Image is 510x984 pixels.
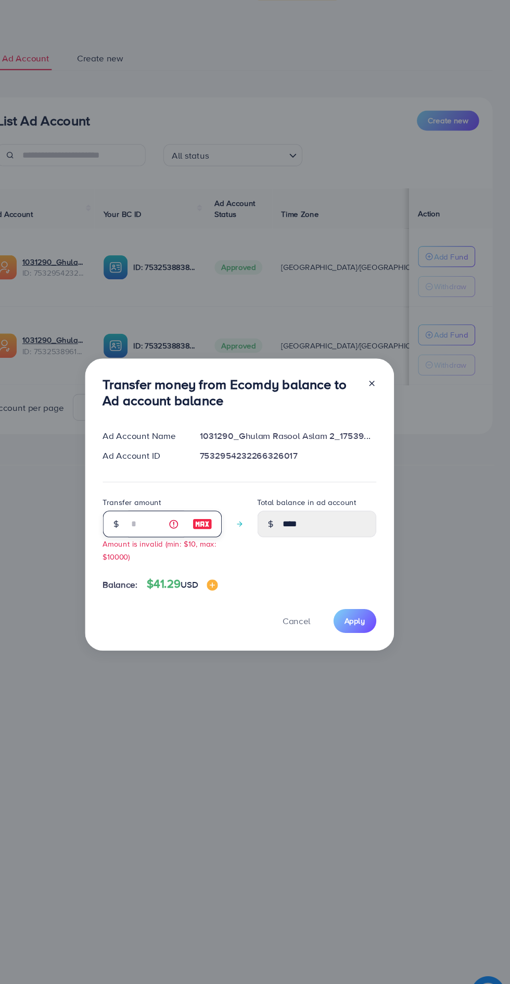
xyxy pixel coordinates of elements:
div: Ad Account Name [120,436,211,448]
button: Apply [345,604,385,626]
div: 7532954232266326017 [211,454,392,466]
span: USD [201,575,218,587]
label: Transfer amount [129,499,183,509]
img: image [226,576,236,587]
h3: Transfer money from Ecomdy balance to Ad account balance [129,386,368,416]
label: Total balance in ad account [273,499,366,509]
img: image [212,518,231,530]
span: Cancel [297,609,323,620]
h4: $41.29 [170,574,236,587]
button: Cancel [284,604,336,626]
div: 1031290_Ghulam Rasool Aslam 2_1753902599199 [211,436,392,448]
div: Ad Account ID [120,454,211,466]
small: Amount is invalid (min: $10, max: $10000) [129,538,235,560]
span: Apply [355,610,374,620]
span: Balance: [129,575,161,587]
